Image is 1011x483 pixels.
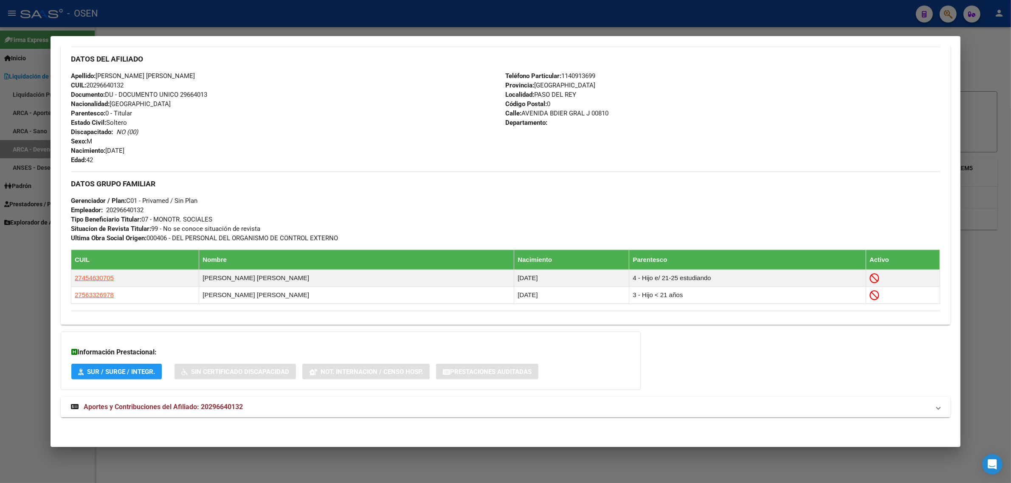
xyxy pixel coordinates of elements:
strong: Situacion de Revista Titular: [71,225,151,233]
strong: Ultima Obra Social Origen: [71,234,146,242]
span: 27454630705 [75,274,114,281]
td: [PERSON_NAME] [PERSON_NAME] [199,270,514,286]
strong: Teléfono Particular: [505,72,561,80]
button: Sin Certificado Discapacidad [175,364,296,379]
span: SUR / SURGE / INTEGR. [87,368,155,376]
h3: DATOS GRUPO FAMILIAR [71,179,940,188]
strong: Nacionalidad: [71,100,110,108]
div: 20296640132 [106,205,144,215]
strong: Discapacitado: [71,128,113,136]
strong: Provincia: [505,81,534,89]
th: Activo [866,250,940,270]
span: 07 - MONOTR. SOCIALES [71,216,212,223]
strong: Tipo Beneficiario Titular: [71,216,141,223]
span: AVENIDA BDIER GRAL J 00810 [505,110,608,117]
strong: Documento: [71,91,105,98]
span: [GEOGRAPHIC_DATA] [71,100,171,108]
td: [PERSON_NAME] [PERSON_NAME] [199,286,514,303]
span: 20296640132 [71,81,124,89]
i: NO (00) [116,128,138,136]
button: Prestaciones Auditadas [436,364,538,379]
span: Sin Certificado Discapacidad [191,368,289,376]
button: SUR / SURGE / INTEGR. [71,364,162,379]
strong: Localidad: [505,91,534,98]
strong: Parentesco: [71,110,105,117]
strong: Código Postal: [505,100,547,108]
td: 3 - Hijo < 21 años [629,286,866,303]
div: Open Intercom Messenger [982,454,1003,475]
span: C01 - Privamed / Sin Plan [71,197,197,205]
span: 0 [505,100,550,108]
span: 000406 - DEL PERSONAL DEL ORGANISMO DE CONTROL EXTERNO [71,234,338,242]
h3: Información Prestacional: [71,347,630,357]
strong: Gerenciador / Plan: [71,197,126,205]
span: DU - DOCUMENTO UNICO 29664013 [71,91,207,98]
span: 99 - No se conoce situación de revista [71,225,260,233]
span: Prestaciones Auditadas [450,368,532,376]
mat-expansion-panel-header: Aportes y Contribuciones del Afiliado: 20296640132 [61,397,950,417]
span: Not. Internacion / Censo Hosp. [321,368,423,376]
th: Nacimiento [514,250,629,270]
td: [DATE] [514,286,629,303]
span: PASO DEL REY [505,91,576,98]
span: 1140913699 [505,72,595,80]
span: M [71,138,92,145]
th: Parentesco [629,250,866,270]
strong: Edad: [71,156,86,164]
h3: DATOS DEL AFILIADO [71,54,940,64]
td: [DATE] [514,270,629,286]
strong: Calle: [505,110,521,117]
span: Aportes y Contribuciones del Afiliado: 20296640132 [84,403,243,411]
strong: Empleador: [71,206,103,214]
span: [GEOGRAPHIC_DATA] [505,81,595,89]
span: [PERSON_NAME] [PERSON_NAME] [71,72,195,80]
strong: Nacimiento: [71,147,105,154]
button: Not. Internacion / Censo Hosp. [302,364,430,379]
th: Nombre [199,250,514,270]
span: Soltero [71,119,127,126]
td: 4 - Hijo e/ 21-25 estudiando [629,270,866,286]
span: 0 - Titular [71,110,132,117]
strong: Sexo: [71,138,87,145]
strong: Estado Civil: [71,119,106,126]
span: [DATE] [71,147,124,154]
strong: Departamento: [505,119,547,126]
strong: Apellido: [71,72,96,80]
strong: CUIL: [71,81,86,89]
span: 42 [71,156,93,164]
span: 27563326978 [75,291,114,298]
th: CUIL [71,250,199,270]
